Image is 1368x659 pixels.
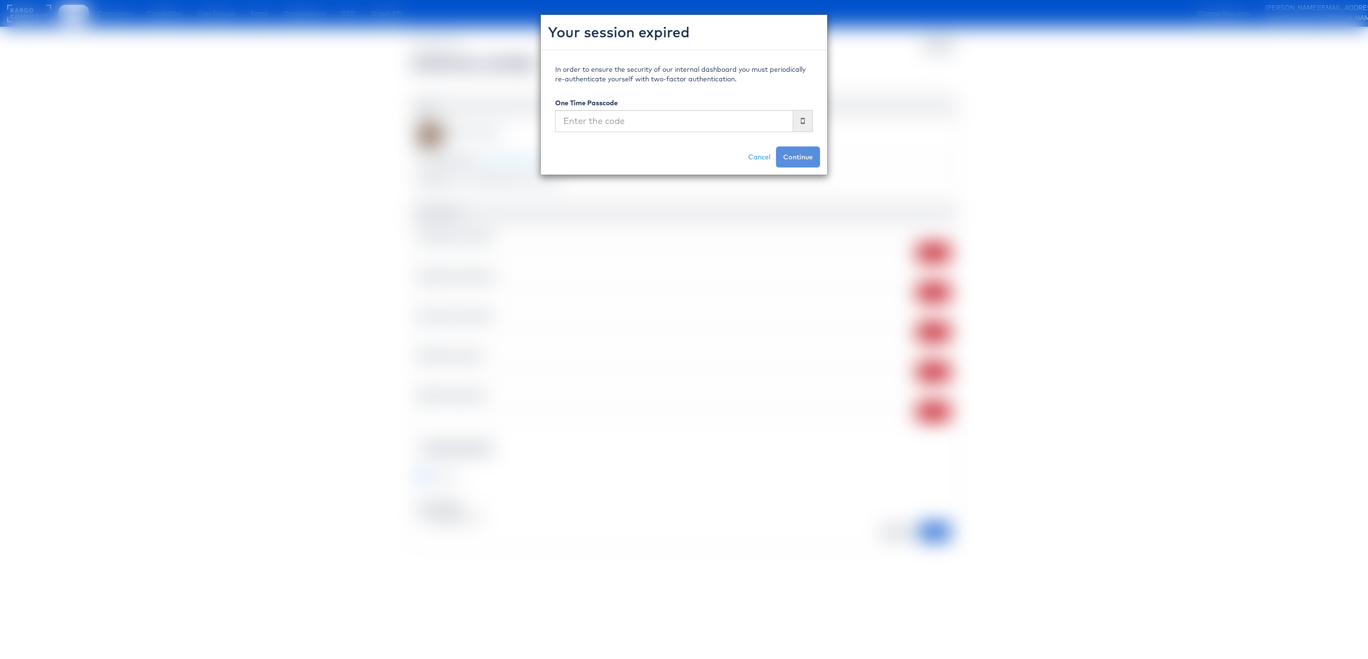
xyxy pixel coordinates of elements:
h2: Your session expired [548,22,820,43]
a: Cancel [742,146,776,168]
label: One Time Passcode [555,98,618,108]
button: Continue [776,146,820,168]
input: Enter the code [555,110,793,132]
p: In order to ensure the security of our internal dashboard you must periodically re-authenticate y... [555,65,813,84]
